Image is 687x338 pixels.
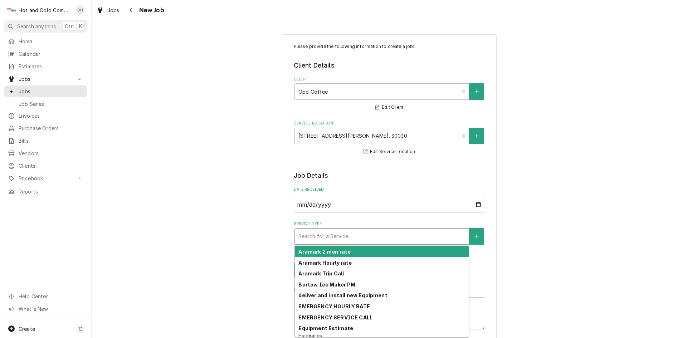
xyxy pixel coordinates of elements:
[298,270,344,276] strong: Aramark Trip Call
[294,187,485,192] label: Date Received
[4,98,87,110] a: Job Series
[4,48,87,60] a: Calendar
[19,293,83,300] span: Help Center
[4,35,87,47] a: Home
[294,187,485,212] div: Date Received
[4,20,87,33] button: Search anythingCtrlK
[294,171,485,180] legend: Job Details
[469,228,484,245] button: Create New Service
[4,303,87,315] a: Go to What's New
[474,133,479,138] svg: Create New Location
[4,147,87,159] a: Vendors
[294,43,485,50] p: Please provide the following information to create a job:
[4,172,87,184] a: Go to Pricebook
[19,175,73,182] span: Pricebook
[17,23,57,30] span: Search anything
[294,61,485,70] legend: Client Details
[79,23,82,30] span: K
[469,83,484,100] button: Create New Client
[107,6,120,14] span: Jobs
[137,5,164,15] span: New Job
[298,249,351,255] strong: Aramark 2 men rate
[19,188,83,195] span: Reports
[6,5,16,15] div: Hot and Cold Commercial Kitchens, Inc.'s Avatar
[19,38,83,45] span: Home
[474,89,479,94] svg: Create New Client
[298,314,372,320] strong: EMERGENCY SERVICE CALL
[294,288,485,293] label: Reason For Call
[19,124,83,132] span: Purchase Orders
[4,122,87,134] a: Purchase Orders
[94,4,122,16] a: Jobs
[474,234,479,239] svg: Create New Service
[75,5,85,15] div: Daryl Harris's Avatar
[4,290,87,302] a: Go to Help Center
[79,325,82,333] span: C
[298,260,352,266] strong: Aramark Hourly rate
[4,73,87,85] a: Go to Jobs
[19,137,83,144] span: Bills
[4,160,87,172] a: Clients
[4,186,87,197] a: Reports
[4,135,87,147] a: Bills
[294,77,485,82] label: Client
[19,326,35,332] span: Create
[294,221,485,244] div: Service Type
[19,50,83,58] span: Calendar
[294,253,485,259] label: Job Type
[19,112,83,119] span: Invoices
[19,6,71,14] div: Hot and Cold Commercial Kitchens, Inc.
[126,4,137,16] button: Navigate back
[19,305,83,313] span: What's New
[6,5,16,15] div: H
[298,292,387,298] strong: deliver and install new Equipment
[374,103,404,112] button: Edit Client
[298,281,355,288] strong: Bartow Ice Maker PM
[4,60,87,72] a: Estimates
[19,63,83,70] span: Estimates
[19,88,83,95] span: Jobs
[294,221,485,227] label: Service Type
[75,5,85,15] div: DH
[362,147,416,156] button: Edit Service Location
[469,128,484,144] button: Create New Location
[4,85,87,97] a: Jobs
[19,162,83,170] span: Clients
[65,23,74,30] span: Ctrl
[294,197,485,212] input: yyyy-mm-dd
[19,150,83,157] span: Vendors
[4,110,87,122] a: Invoices
[294,288,485,329] div: Reason For Call
[294,121,485,126] label: Service Location
[298,303,370,309] strong: EMERGENCY HOURLY RATE
[294,253,485,279] div: Job Type
[19,100,83,108] span: Job Series
[294,121,485,156] div: Service Location
[19,75,73,83] span: Jobs
[298,325,353,331] strong: Equipment Estimate
[294,77,485,112] div: Client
